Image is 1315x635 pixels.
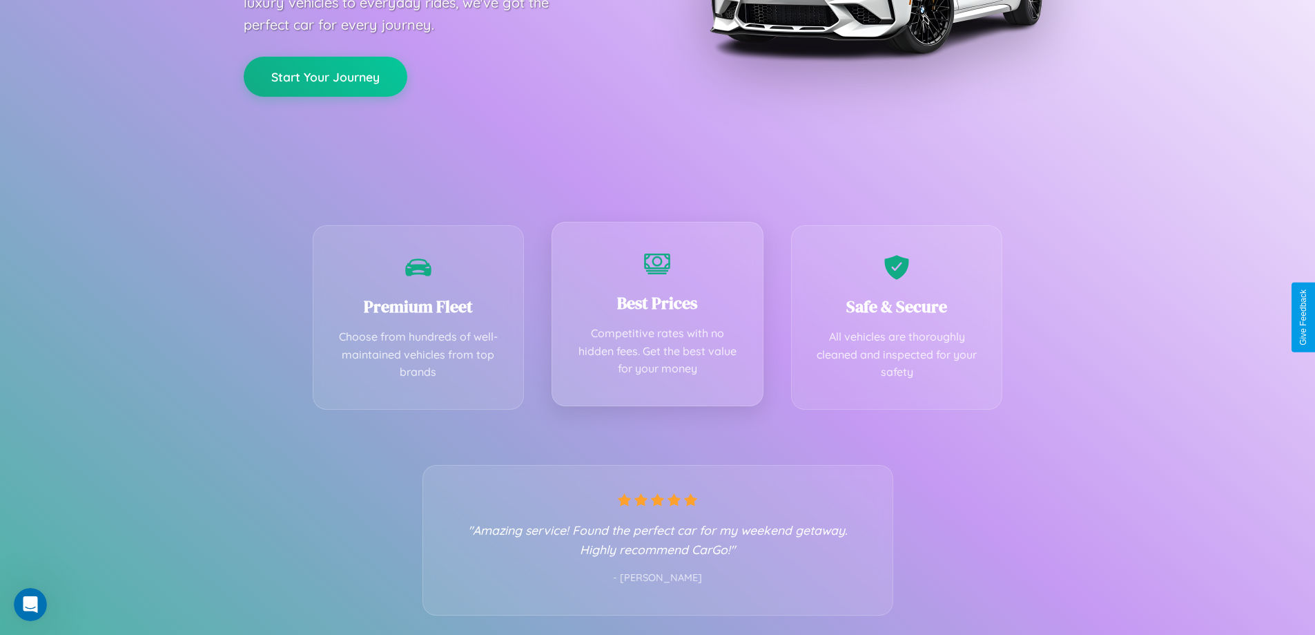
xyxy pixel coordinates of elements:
p: "Amazing service! Found the perfect car for my weekend getaway. Highly recommend CarGo!" [451,520,865,559]
p: Competitive rates with no hidden fees. Get the best value for your money [573,325,742,378]
h3: Premium Fleet [334,295,503,318]
h3: Safe & Secure [812,295,982,318]
p: - [PERSON_NAME] [451,569,865,587]
button: Start Your Journey [244,57,407,97]
iframe: Intercom live chat [14,588,47,621]
h3: Best Prices [573,292,742,314]
p: Choose from hundreds of well-maintained vehicles from top brands [334,328,503,381]
p: All vehicles are thoroughly cleaned and inspected for your safety [812,328,982,381]
div: Give Feedback [1298,290,1308,345]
